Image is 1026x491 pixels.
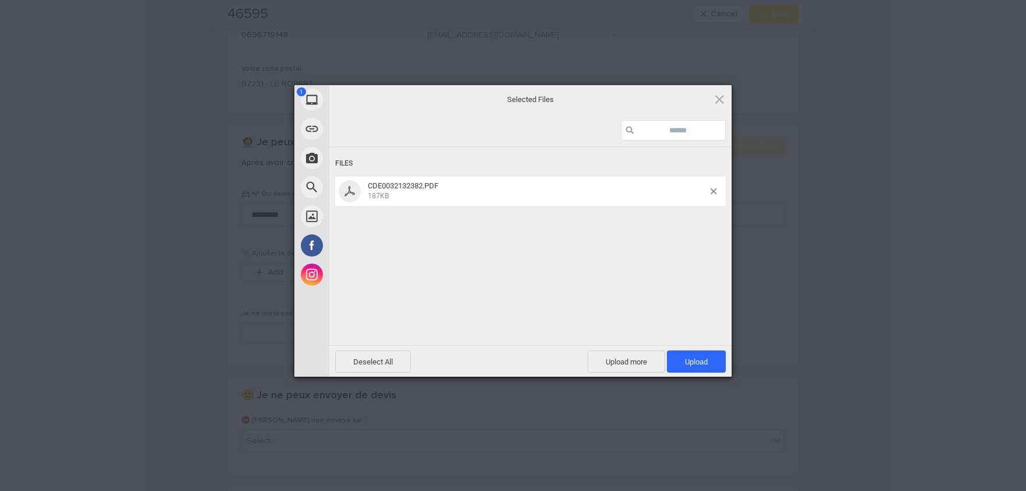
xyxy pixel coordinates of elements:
[294,173,434,202] div: Web Search
[364,181,711,201] span: CDE0032132382.PDF
[297,87,306,96] span: 1
[667,350,726,373] span: Upload
[294,202,434,231] div: Unsplash
[294,260,434,289] div: Instagram
[294,231,434,260] div: Facebook
[294,114,434,143] div: Link (URL)
[685,357,708,366] span: Upload
[294,143,434,173] div: Take Photo
[588,350,665,373] span: Upload more
[414,94,647,105] span: Selected Files
[368,192,389,200] span: 187KB
[335,153,726,174] div: Files
[368,181,438,190] span: CDE0032132382.PDF
[335,350,411,373] span: Deselect All
[294,85,434,114] div: My Device
[713,93,726,106] span: Click here or hit ESC to close picker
